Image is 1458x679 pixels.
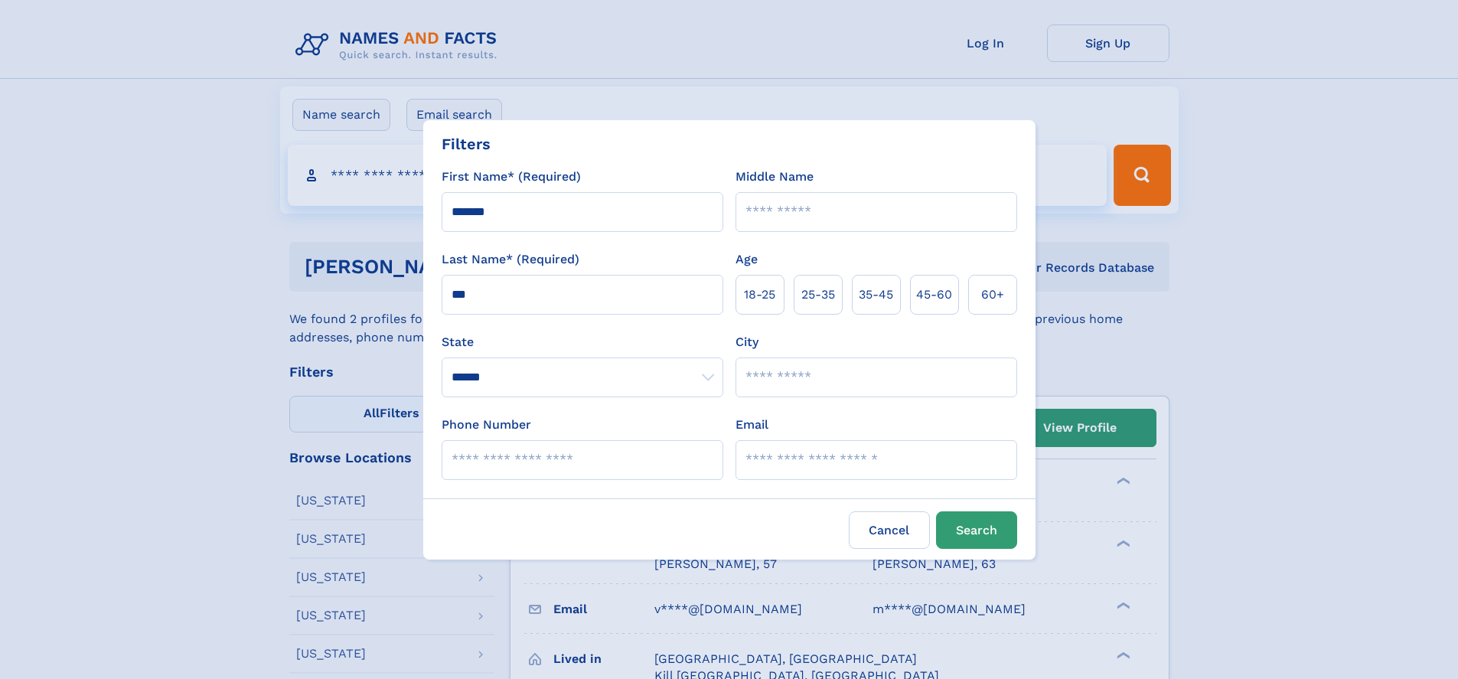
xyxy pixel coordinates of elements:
[801,286,835,304] span: 25‑35
[736,416,768,434] label: Email
[936,511,1017,549] button: Search
[744,286,775,304] span: 18‑25
[859,286,893,304] span: 35‑45
[981,286,1004,304] span: 60+
[442,333,723,351] label: State
[442,416,531,434] label: Phone Number
[442,250,579,269] label: Last Name* (Required)
[442,168,581,186] label: First Name* (Required)
[442,132,491,155] div: Filters
[849,511,930,549] label: Cancel
[736,168,814,186] label: Middle Name
[916,286,952,304] span: 45‑60
[736,333,758,351] label: City
[736,250,758,269] label: Age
